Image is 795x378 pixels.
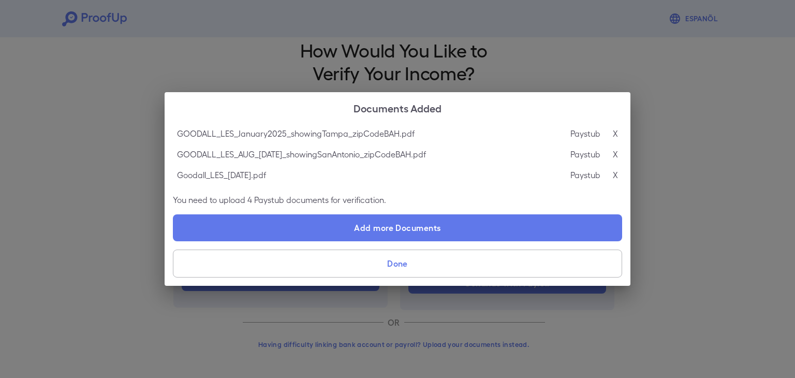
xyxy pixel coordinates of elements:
button: Done [173,250,622,278]
p: Paystub [570,127,600,140]
p: You need to upload 4 Paystub documents for verification. [173,194,622,206]
h2: Documents Added [165,92,630,123]
label: Add more Documents [173,214,622,241]
p: X [613,169,618,181]
p: Paystub [570,169,600,181]
p: Goodall_LES_[DATE].pdf [177,169,266,181]
p: Paystub [570,148,600,161]
p: GOODALL_LES_January2025_showingTampa_zipCodeBAH.pdf [177,127,415,140]
p: X [613,148,618,161]
p: X [613,127,618,140]
p: GOODALL_LES_AUG_[DATE]_showingSanAntonio_zipCodeBAH.pdf [177,148,426,161]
